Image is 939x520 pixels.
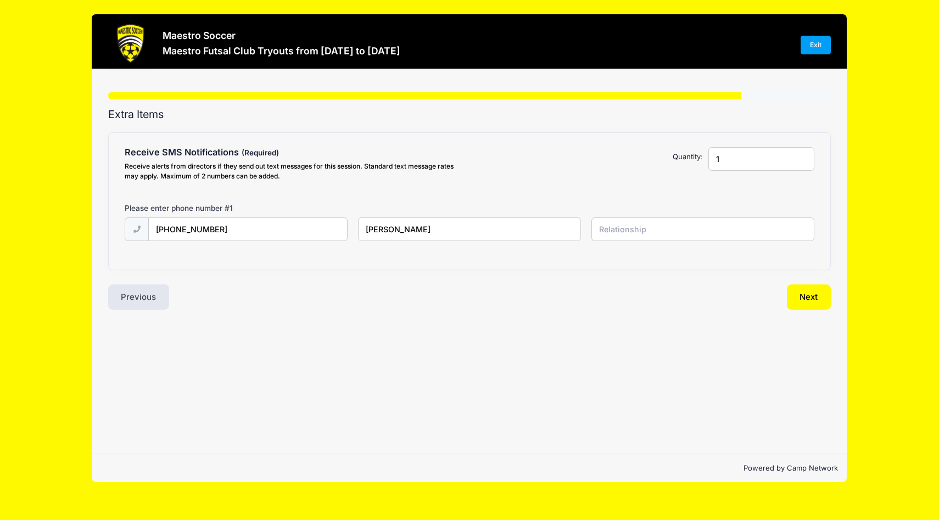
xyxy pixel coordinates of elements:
[108,108,831,121] h2: Extra Items
[708,147,814,171] input: Quantity
[787,284,831,310] button: Next
[148,217,347,241] input: (xxx) xxx-xxxx
[125,147,464,158] h4: Receive SMS Notifications
[230,204,233,213] span: 1
[101,463,839,474] p: Powered by Camp Network
[591,217,814,241] input: Relationship
[125,161,464,181] div: Receive alerts from directors if they send out text messages for this session. Standard text mess...
[801,36,831,54] a: Exit
[358,217,581,241] input: Name
[125,203,233,214] label: Please enter phone number #
[163,45,400,57] h3: Maestro Futsal Club Tryouts from [DATE] to [DATE]
[163,30,400,41] h3: Maestro Soccer
[108,284,170,310] button: Previous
